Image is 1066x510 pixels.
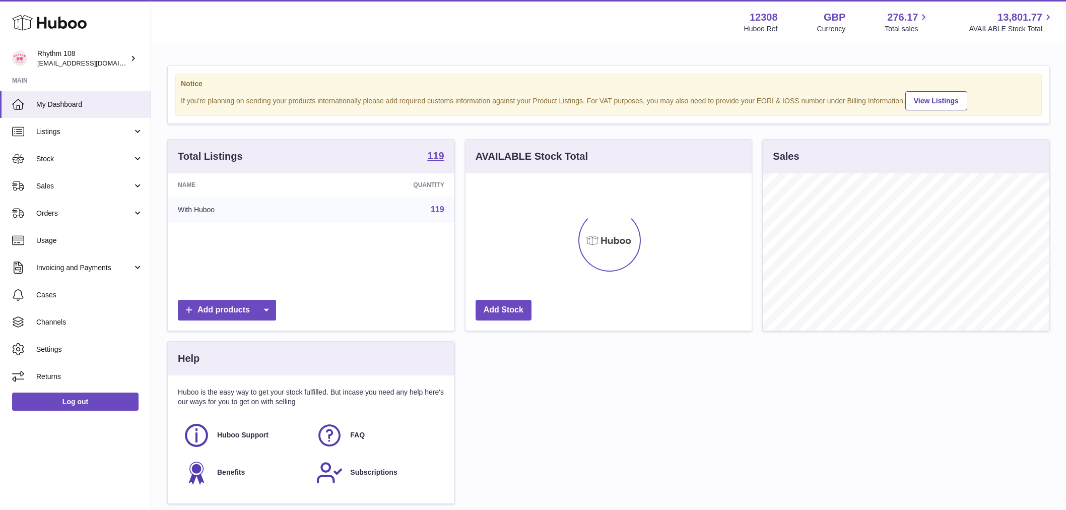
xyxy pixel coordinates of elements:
th: Quantity [319,173,454,197]
span: Sales [36,181,132,191]
a: FAQ [316,422,439,449]
h3: Help [178,352,199,365]
span: Subscriptions [350,468,397,477]
a: View Listings [905,91,967,110]
span: Cases [36,290,143,300]
span: Orders [36,209,132,218]
a: Benefits [183,459,306,486]
a: 276.17 Total sales [885,11,929,34]
th: Name [168,173,319,197]
span: AVAILABLE Stock Total [969,24,1054,34]
span: Invoicing and Payments [36,263,132,273]
div: Currency [817,24,846,34]
td: With Huboo [168,197,319,223]
h3: Total Listings [178,150,243,163]
a: Log out [12,393,139,411]
strong: GBP [824,11,845,24]
span: Listings [36,127,132,137]
strong: Notice [181,79,1036,89]
span: 13,801.77 [997,11,1042,24]
span: Benefits [217,468,245,477]
strong: 12308 [750,11,778,24]
div: Huboo Ref [744,24,778,34]
span: Settings [36,345,143,354]
h3: Sales [773,150,799,163]
img: internalAdmin-12308@internal.huboo.com [12,51,27,66]
span: My Dashboard [36,100,143,109]
a: 119 [431,205,444,214]
a: 13,801.77 AVAILABLE Stock Total [969,11,1054,34]
a: Add products [178,300,276,321]
a: Subscriptions [316,459,439,486]
span: Stock [36,154,132,164]
div: Rhythm 108 [37,49,128,68]
a: 119 [427,151,444,163]
div: If you're planning on sending your products internationally please add required customs informati... [181,90,1036,110]
span: Returns [36,372,143,381]
h3: AVAILABLE Stock Total [476,150,588,163]
strong: 119 [427,151,444,161]
span: Total sales [885,24,929,34]
a: Add Stock [476,300,531,321]
span: Huboo Support [217,430,269,440]
a: Huboo Support [183,422,306,449]
span: FAQ [350,430,365,440]
span: Usage [36,236,143,245]
span: 276.17 [887,11,918,24]
span: Channels [36,317,143,327]
span: [EMAIL_ADDRESS][DOMAIN_NAME] [37,59,148,67]
p: Huboo is the easy way to get your stock fulfilled. But incase you need any help here's our ways f... [178,388,444,407]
